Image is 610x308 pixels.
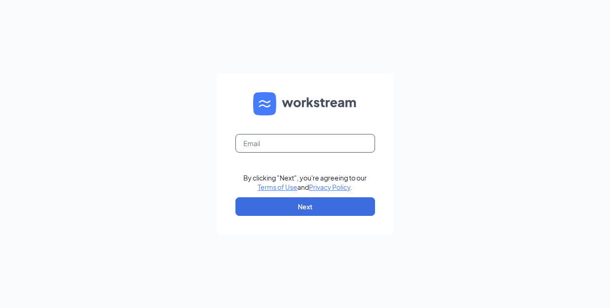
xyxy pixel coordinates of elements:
[258,183,297,191] a: Terms of Use
[235,197,375,216] button: Next
[253,92,357,115] img: WS logo and Workstream text
[309,183,350,191] a: Privacy Policy
[243,173,367,192] div: By clicking "Next", you're agreeing to our and .
[235,134,375,153] input: Email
